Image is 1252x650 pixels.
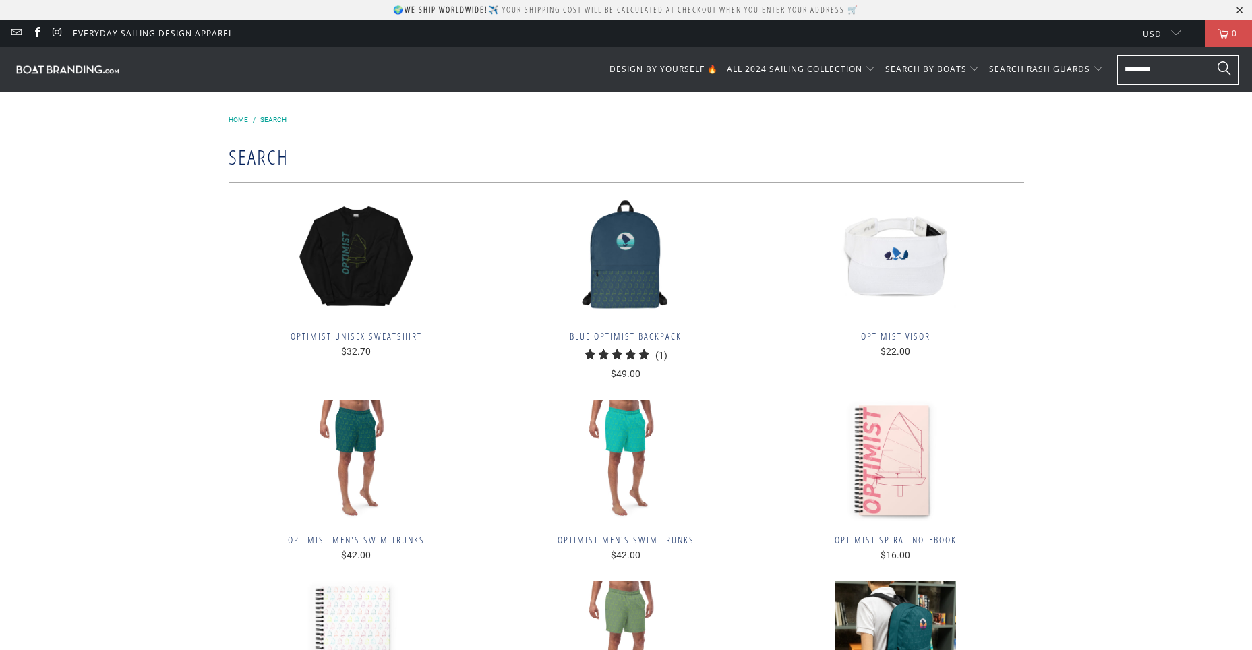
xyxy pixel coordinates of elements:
span: Optimist Men's swim trunks [229,535,485,546]
img: Boatbranding Optimist Spiral notebook Sailing-Gift Regatta Yacht Sailing-Lifestyle Sailing-Appare... [767,400,1023,521]
span: Optimist Unisex Sweatshirt [229,331,485,343]
img: Boatbranding Black / S Optimist Unisex Sweatshirt Sailing-Gift Regatta Yacht Sailing-Lifestyle Sa... [229,196,485,318]
span: USD [1143,28,1162,40]
a: Email Boatbranding [10,28,22,39]
a: Boatbranding on Instagram [51,28,63,39]
span: Optimist Visor [767,331,1023,343]
span: $49.00 [611,368,640,379]
span: Blue Optimist Backpack [498,331,754,343]
span: SEARCH BY BOATS [885,63,967,75]
a: Home [229,116,248,123]
a: DESIGN BY YOURSELF 🔥 [609,54,718,86]
span: SEARCH RASH GUARDS [989,63,1090,75]
a: Optimist Men's swim trunks $42.00 [498,535,754,561]
img: Boatbranding 2XS Optimist Men's swim trunks Sailing-Gift Regatta Yacht Sailing-Lifestyle Sailing-... [229,400,485,521]
strong: We ship worldwide! [405,4,488,16]
img: Boatbranding White Optimist Visor Sailing-Gift Regatta Yacht Sailing-Lifestyle Sailing-Apparel Na... [767,196,1023,318]
a: 0 [1205,20,1252,47]
a: Blue Optimist Backpack Blue Optimist Backpack [498,196,754,318]
span: Optimist Men's swim trunks [498,535,754,546]
div: 5.0 out of 5.0 stars [585,349,652,362]
span: $22.00 [881,346,910,357]
span: (1) [655,350,667,361]
nav: Translation missing: en.navigation.header.main_nav [609,54,1104,86]
a: Optimist Visor $22.00 [767,331,1023,357]
summary: SEARCH RASH GUARDS [989,54,1104,86]
a: Search [260,116,287,123]
summary: ALL 2024 SAILING COLLECTION [727,54,876,86]
span: $42.00 [611,550,640,560]
h1: Search [229,139,1024,172]
a: Optimist Unisex Sweatshirt $32.70 [229,331,485,357]
a: Everyday Sailing Design Apparel [73,26,233,41]
span: 0 [1228,20,1241,47]
img: Boatbranding 2XS Optimist Men's swim trunks Sailing-Gift Regatta Yacht Sailing-Lifestyle Sailing-... [498,400,754,521]
p: 🌍 ✈️ Your shipping cost will be calculated at checkout when you enter your address 🛒 [393,4,859,16]
span: ALL 2024 SAILING COLLECTION [727,63,862,75]
span: / [253,116,256,123]
img: Blue Optimist Backpack [498,196,754,318]
span: $32.70 [341,346,371,357]
a: Optimist Spiral notebook $16.00 [767,535,1023,561]
img: Boatbranding [13,63,121,76]
span: $42.00 [341,550,371,560]
a: Blue Optimist Backpack 5.0 out of 5.0 stars $49.00 [498,331,754,380]
button: USD [1132,20,1181,47]
summary: SEARCH BY BOATS [885,54,980,86]
a: Boatbranding on Facebook [30,28,42,39]
span: Optimist Spiral notebook [767,535,1023,546]
span: $16.00 [881,550,910,560]
span: DESIGN BY YOURSELF 🔥 [609,63,718,75]
a: Optimist Men's swim trunks $42.00 [229,535,485,561]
